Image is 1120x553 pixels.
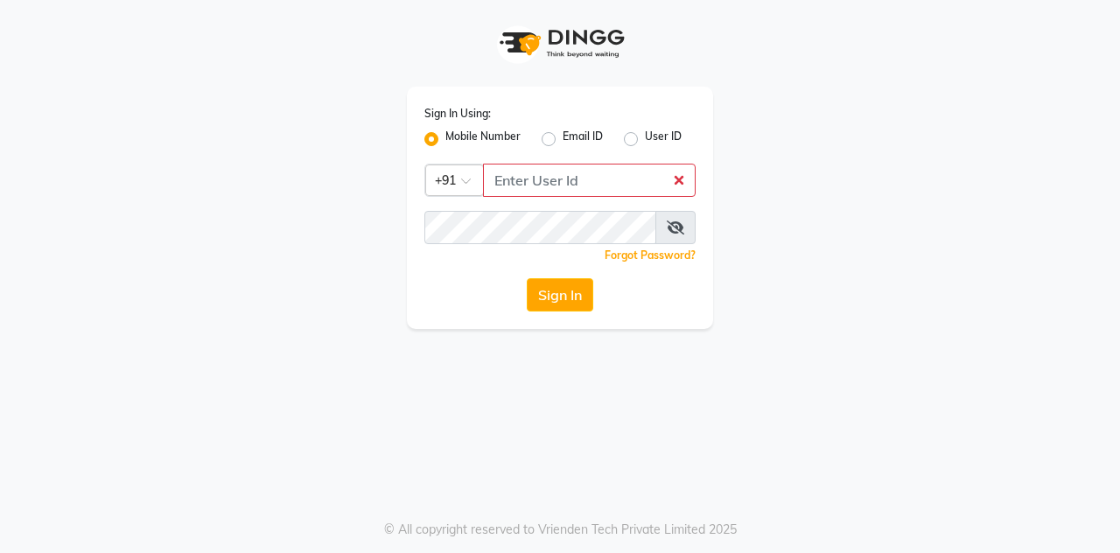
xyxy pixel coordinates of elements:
label: Email ID [563,129,603,150]
label: User ID [645,129,682,150]
label: Sign In Using: [424,106,491,122]
input: Username [424,211,656,244]
label: Mobile Number [445,129,521,150]
input: Username [483,164,696,197]
button: Sign In [527,278,593,311]
a: Forgot Password? [605,248,696,262]
img: logo1.svg [490,17,630,69]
